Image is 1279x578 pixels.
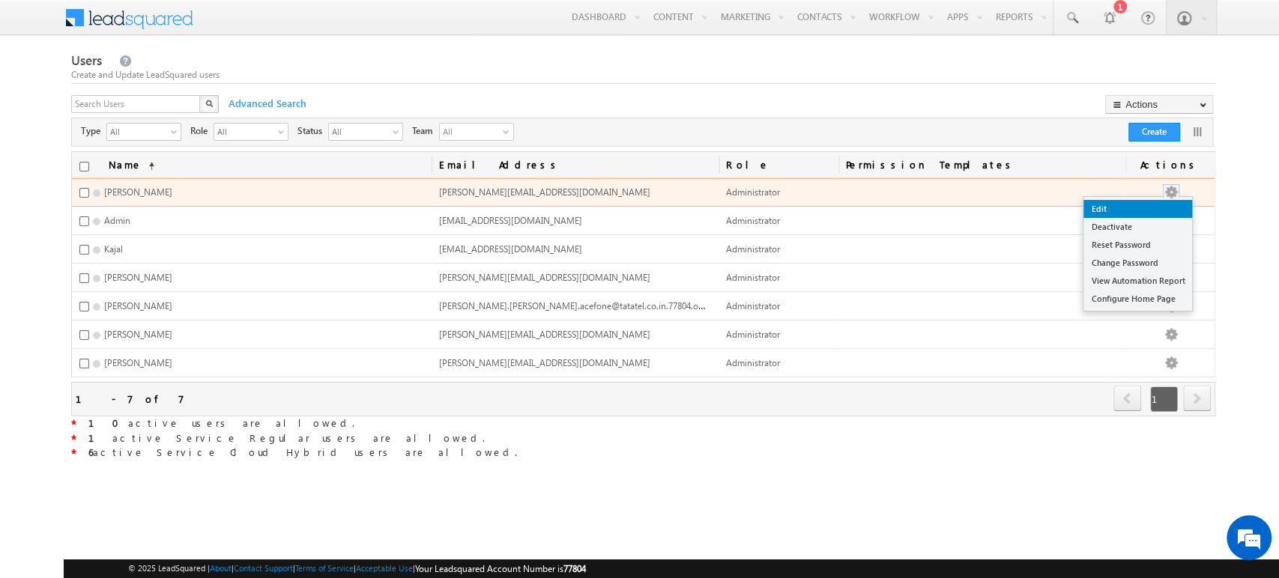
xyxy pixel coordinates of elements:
[104,186,172,198] span: [PERSON_NAME]
[88,431,112,444] strong: 1
[71,95,202,113] input: Search Users
[356,563,413,573] a: Acceptable Use
[439,299,727,311] span: [PERSON_NAME].[PERSON_NAME].acefone@tatatel.co.in.77804.obsolete
[76,390,184,407] div: 1 - 7 of 7
[439,272,650,283] span: [PERSON_NAME][EMAIL_ADDRESS][DOMAIN_NAME]
[295,563,354,573] a: Terms of Service
[104,300,172,311] span: [PERSON_NAME]
[1150,386,1178,412] span: 1
[838,152,1125,177] span: Permission Templates
[104,357,172,368] span: [PERSON_NAME]
[563,563,586,574] span: 77804
[1083,218,1192,236] a: Deactivate
[76,445,517,458] span: active Service Cloud Hybrid users are allowed.
[128,562,586,576] span: © 2025 LeadSquared | | | | |
[1083,290,1192,308] a: Configure Home Page
[415,563,586,574] span: Your Leadsquared Account Number is
[1113,387,1142,411] a: prev
[1083,254,1192,272] a: Change Password
[439,357,650,368] span: [PERSON_NAME][EMAIL_ADDRESS][DOMAIN_NAME]
[726,300,780,311] span: Administrator
[76,416,354,429] span: active users are allowed.
[1113,386,1141,411] span: prev
[278,127,290,136] span: select
[88,416,128,429] strong: 10
[329,124,390,139] span: All
[81,124,106,138] span: Type
[234,563,293,573] a: Contact Support
[1083,236,1192,254] a: Reset Password
[214,124,276,139] span: All
[439,243,582,255] span: [EMAIL_ADDRESS][DOMAIN_NAME]
[25,79,63,98] img: d_60004797649_company_0_60004797649
[71,68,1215,82] div: Create and Update LeadSquared users
[107,124,169,139] span: All
[104,272,172,283] span: [PERSON_NAME]
[104,329,172,340] span: [PERSON_NAME]
[205,100,213,107] img: Search
[432,152,719,177] a: Email Address
[726,243,780,255] span: Administrator
[726,272,780,283] span: Administrator
[726,357,780,368] span: Administrator
[439,186,650,198] span: [PERSON_NAME][EMAIL_ADDRESS][DOMAIN_NAME]
[297,124,328,138] span: Status
[1125,152,1215,177] span: Actions
[1183,387,1211,411] a: next
[104,215,130,226] span: Admin
[393,127,405,136] span: select
[440,124,500,140] span: All
[101,152,162,177] a: Name
[210,563,232,573] a: About
[78,79,252,98] div: Chat with us now
[190,124,214,138] span: Role
[726,215,780,226] span: Administrator
[19,139,273,448] textarea: Type your message and hit 'Enter'
[104,243,123,255] span: Kajal
[1083,272,1192,290] a: View Automation Report
[88,445,93,458] strong: 6
[246,7,282,43] div: Minimize live chat window
[726,186,780,198] span: Administrator
[221,97,311,110] span: Advanced Search
[412,124,439,138] span: Team
[1183,386,1211,411] span: next
[142,160,154,172] span: (sorted ascending)
[1105,95,1213,114] button: Actions
[76,431,485,444] span: active Service Regular users are allowed.
[439,329,650,340] span: [PERSON_NAME][EMAIL_ADDRESS][DOMAIN_NAME]
[726,329,780,340] span: Administrator
[1083,200,1192,218] a: Edit
[439,215,582,226] span: [EMAIL_ADDRESS][DOMAIN_NAME]
[204,461,272,481] em: Start Chat
[719,152,838,177] a: Role
[71,52,102,69] span: Users
[171,127,183,136] span: select
[1128,123,1180,142] button: Create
